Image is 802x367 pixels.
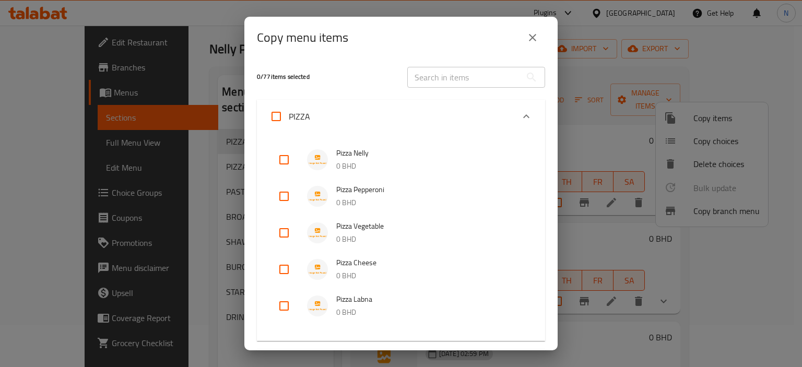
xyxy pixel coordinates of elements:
button: close [520,25,545,50]
p: 0 BHD [336,196,524,209]
span: Pizza Labna [336,293,524,306]
h5: 0 / 77 items selected [257,73,395,81]
label: Acknowledge [264,104,310,129]
p: 0 BHD [336,233,524,246]
span: Pizza Vegetable [336,220,524,233]
span: Pizza Cheese [336,256,524,269]
h2: Copy menu items [257,29,348,46]
img: Pizza Cheese [307,259,328,280]
img: Pizza Labna [307,295,328,316]
div: Expand [257,100,545,133]
p: 0 BHD [336,306,524,319]
p: 0 BHD [336,160,524,173]
div: Expand [257,133,545,341]
img: Pizza Vegetable [307,222,328,243]
img: Pizza Nelly [307,149,328,170]
img: Pizza Pepperoni [307,186,328,207]
input: Search in items [407,67,521,88]
span: PIZZA [289,109,310,124]
span: Pizza Pepperoni [336,183,524,196]
span: Pizza Nelly [336,147,524,160]
p: 0 BHD [336,269,524,282]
